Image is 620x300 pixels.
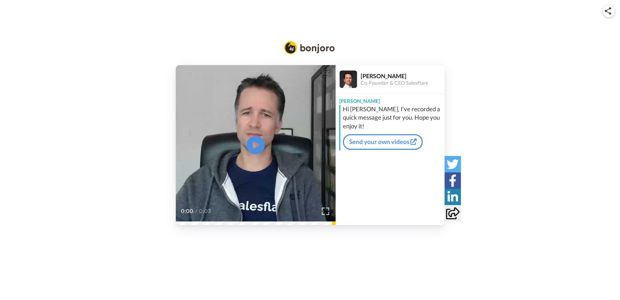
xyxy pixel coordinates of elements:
img: ic_share.svg [605,7,611,15]
img: Full screen [322,208,329,215]
span: 0:00 [181,207,194,216]
div: Co-Founder & CEO Salesflare [361,80,444,86]
img: Profile Image [340,71,357,88]
div: [PERSON_NAME] [336,94,445,105]
div: CC [322,69,331,77]
span: 0:03 [199,207,212,216]
div: [PERSON_NAME] [361,72,444,79]
img: Bonjoro Logo [284,41,335,54]
div: Hi [PERSON_NAME], I’ve recorded a quick message just for you. Hope you enjoy it! [343,105,443,131]
a: Send your own videos [343,134,423,149]
span: / [195,207,198,216]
